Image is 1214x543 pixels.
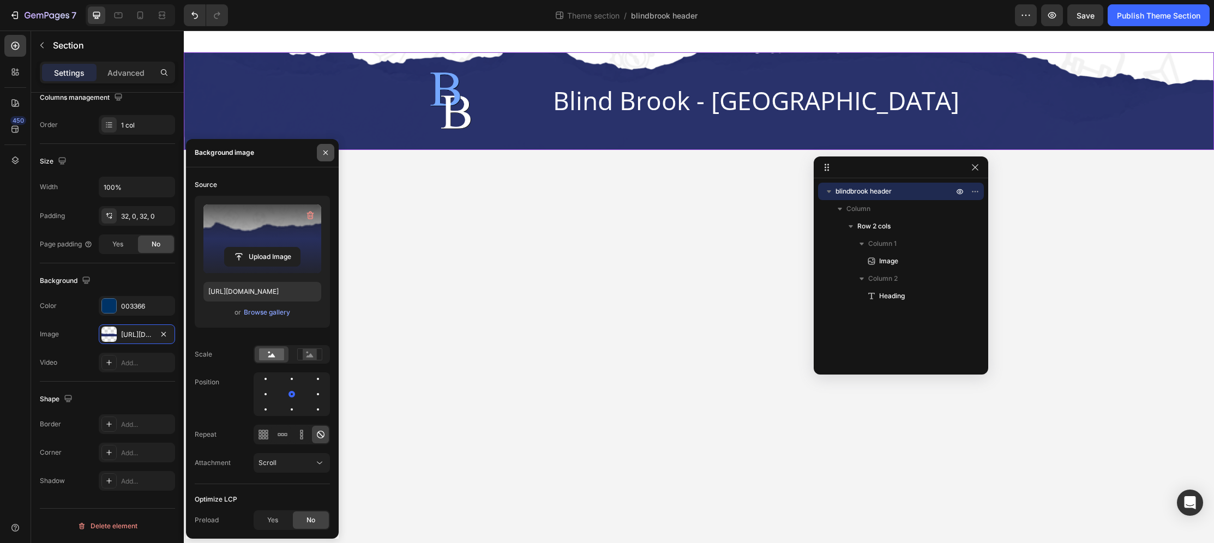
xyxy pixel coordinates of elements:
div: Background [40,274,93,288]
div: Scale [195,349,212,359]
div: Video [40,358,57,367]
button: Save [1067,4,1103,26]
div: Padding [40,211,65,221]
span: Yes [112,239,123,249]
div: Page padding [40,239,93,249]
div: Add... [121,358,172,368]
span: Column 2 [868,273,898,284]
div: Size [40,154,69,169]
span: or [235,306,241,319]
p: 7 [71,9,76,22]
button: Scroll [254,453,330,473]
div: 32, 0, 32, 0 [121,212,172,221]
input: https://example.com/image.jpg [203,282,321,301]
div: Border [40,419,61,429]
div: Undo/Redo [184,4,228,26]
div: Image [40,329,59,339]
div: Source [195,180,217,190]
button: Upload Image [224,247,301,267]
span: No [152,239,160,249]
div: Position [195,377,219,387]
button: Browse gallery [243,307,291,318]
button: Delete element [40,517,175,535]
div: 1 col [121,120,172,130]
button: Publish Theme Section [1108,4,1210,26]
div: Add... [121,420,172,430]
div: Browse gallery [244,307,290,317]
span: Column 1 [868,238,897,249]
div: Corner [40,448,62,457]
span: Heading [879,291,905,301]
span: Yes [267,515,278,525]
iframe: Design area [184,31,1214,543]
div: Preload [195,515,219,525]
p: Settings [54,67,85,79]
div: Color [40,301,57,311]
div: Shape [40,392,75,407]
div: Repeat [195,430,217,439]
div: 450 [10,116,26,125]
span: Scroll [259,458,277,467]
div: Background image [195,148,254,158]
div: Add... [121,448,172,458]
span: Column [846,203,870,214]
span: Row 2 cols [857,221,891,232]
div: Columns management [40,90,125,105]
span: blindbrook header [631,10,698,21]
div: [URL][DOMAIN_NAME] [121,330,153,340]
div: 003366 [121,301,172,311]
div: Width [40,182,58,192]
p: Section [53,39,151,52]
div: Order [40,120,58,130]
img: BB.webp [243,39,291,102]
h2: Blind Brook - [GEOGRAPHIC_DATA] [368,53,843,88]
div: Shadow [40,476,65,486]
div: Publish Theme Section [1117,10,1200,21]
span: Image [879,256,898,267]
button: 7 [4,4,81,26]
span: blindbrook header [836,186,892,197]
div: Delete element [77,520,137,533]
div: Optimize LCP [195,494,237,504]
span: / [624,10,627,21]
span: Theme section [565,10,622,21]
div: Add... [121,476,172,486]
input: Auto [99,177,175,197]
span: Save [1077,11,1095,20]
div: Attachment [195,458,231,468]
span: No [306,515,315,525]
div: Open Intercom Messenger [1177,490,1203,516]
p: Advanced [107,67,145,79]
